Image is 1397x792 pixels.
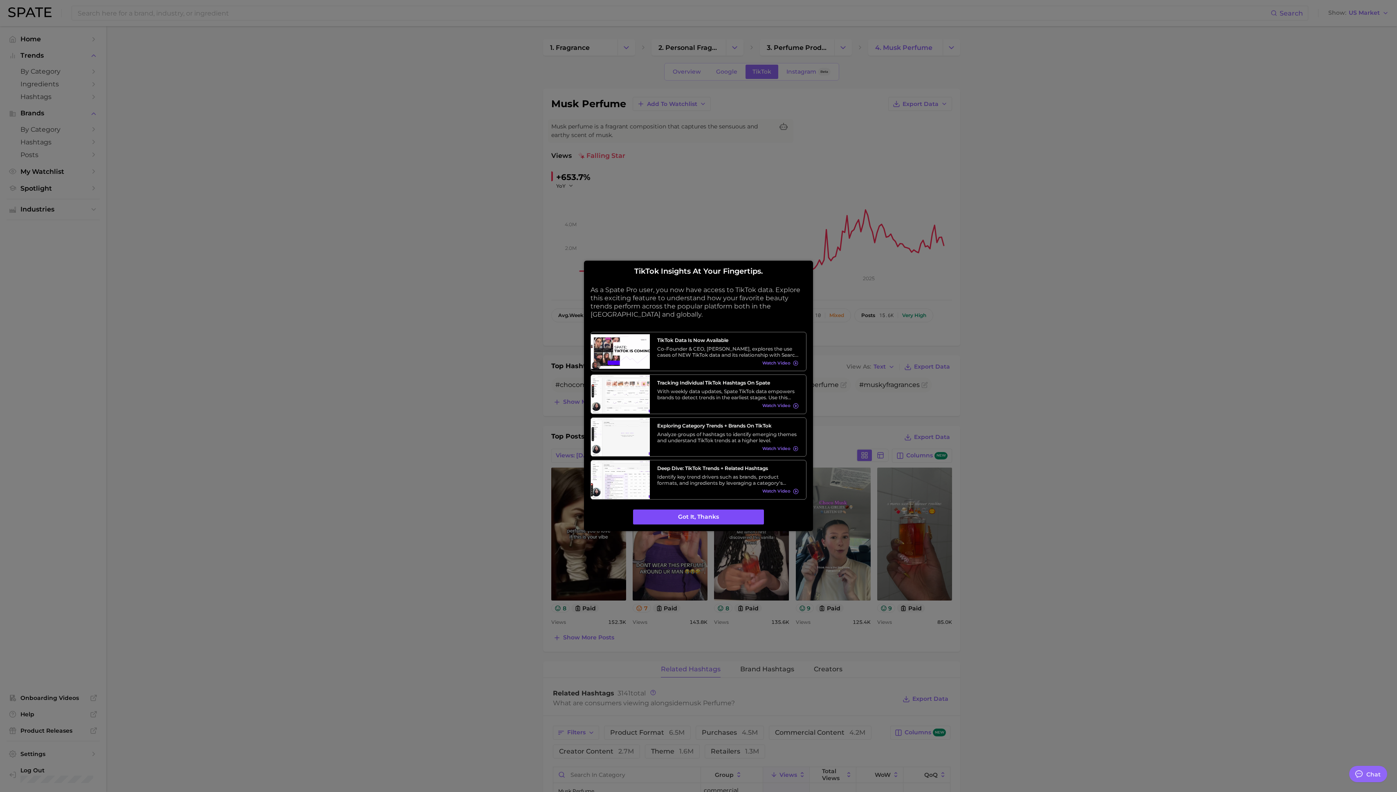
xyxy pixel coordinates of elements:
div: Identify key trend drivers such as brands, product formats, and ingredients by leveraging a categ... [657,474,799,486]
h3: Exploring Category Trends + Brands on TikTok [657,423,799,429]
a: TikTok data is now availableCo-Founder & CEO, [PERSON_NAME], explores the use cases of NEW TikTok... [591,332,806,371]
div: Co-Founder & CEO, [PERSON_NAME], explores the use cases of NEW TikTok data and its relationship w... [657,346,799,358]
span: Watch Video [762,360,791,366]
h3: Deep Dive: TikTok Trends + Related Hashtags [657,465,799,471]
a: Tracking Individual TikTok Hashtags on SpateWith weekly data updates, Spate TikTok data empowers ... [591,374,806,414]
a: Deep Dive: TikTok Trends + Related HashtagsIdentify key trend drivers such as brands, product for... [591,460,806,500]
div: With weekly data updates, Spate TikTok data empowers brands to detect trends in the earliest stag... [657,388,799,400]
h3: TikTok data is now available [657,337,799,343]
a: Exploring Category Trends + Brands on TikTokAnalyze groups of hashtags to identify emerging theme... [591,417,806,457]
div: Analyze groups of hashtags to identify emerging themes and understand TikTok trends at a higher l... [657,431,799,443]
h2: TikTok insights at your fingertips. [591,267,806,276]
span: Watch Video [762,403,791,409]
button: Got it, thanks [633,509,764,525]
h3: Tracking Individual TikTok Hashtags on Spate [657,380,799,386]
p: As a Spate Pro user, you now have access to TikTok data. Explore this exciting feature to underst... [591,286,806,319]
span: Watch Video [762,446,791,451]
span: Watch Video [762,489,791,494]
